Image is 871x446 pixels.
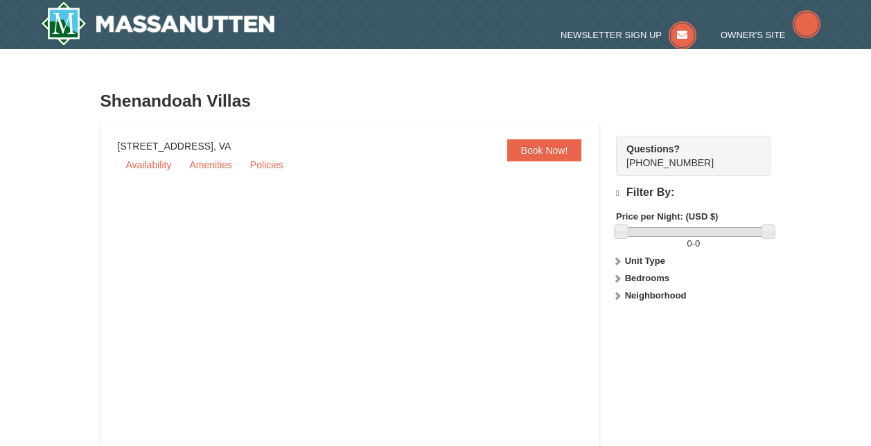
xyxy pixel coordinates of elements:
[100,87,771,115] h3: Shenandoah Villas
[626,142,746,168] span: [PHONE_NUMBER]
[625,273,669,283] strong: Bedrooms
[625,256,665,266] strong: Unit Type
[721,30,786,40] span: Owner's Site
[721,30,820,40] a: Owner's Site
[616,237,771,251] label: -
[41,1,275,46] img: Massanutten Resort Logo
[507,139,582,161] a: Book Now!
[181,154,240,175] a: Amenities
[561,30,696,40] a: Newsletter Sign Up
[626,143,680,154] strong: Questions?
[561,30,662,40] span: Newsletter Sign Up
[41,1,275,46] a: Massanutten Resort
[242,154,292,175] a: Policies
[695,238,700,249] span: 0
[625,290,687,301] strong: Neighborhood
[687,238,692,249] span: 0
[616,211,718,222] strong: Price per Night: (USD $)
[616,186,771,199] h4: Filter By:
[118,154,180,175] a: Availability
